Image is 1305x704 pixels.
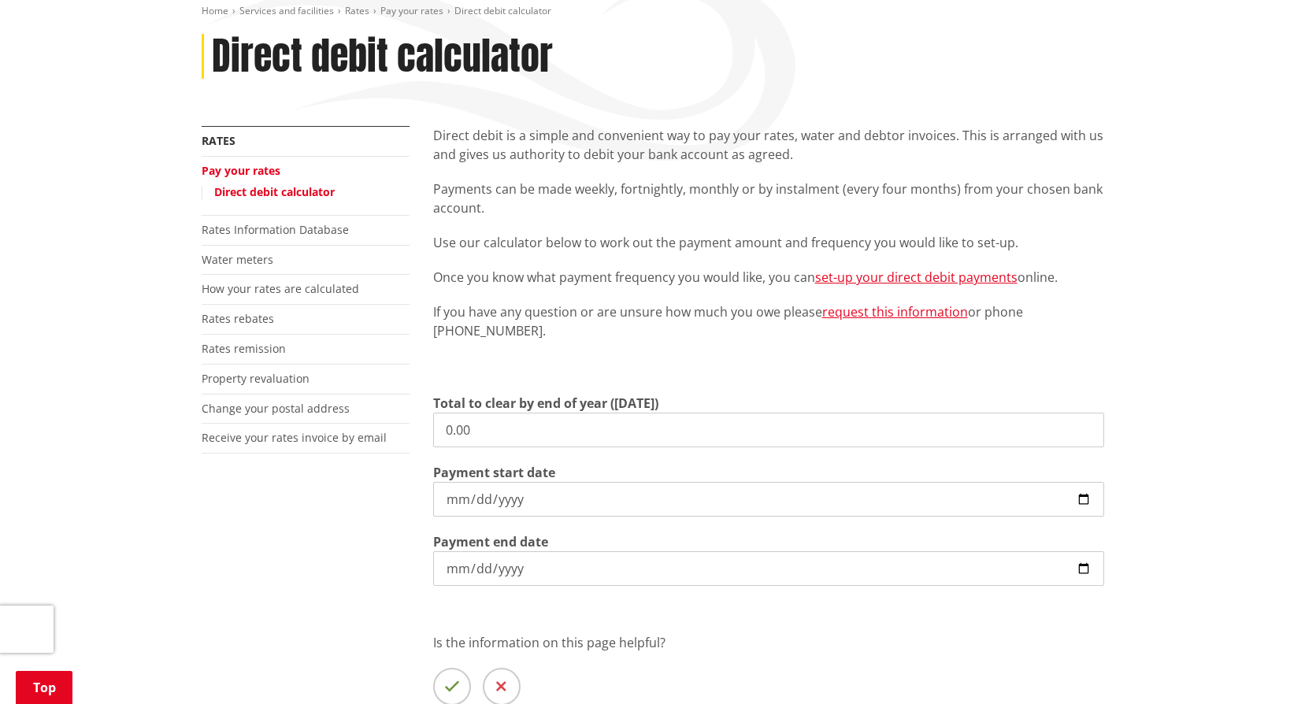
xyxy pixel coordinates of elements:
p: If you have any question or are unsure how much you owe please or phone [PHONE_NUMBER]. [433,302,1104,340]
a: Property revaluation [202,371,310,386]
a: Water meters [202,252,273,267]
a: Top [16,671,72,704]
p: Once you know what payment frequency you would like, you can online. [433,268,1104,287]
a: Rates rebates [202,311,274,326]
a: How your rates are calculated [202,281,359,296]
span: Direct debit calculator [454,4,551,17]
a: Change your postal address [202,401,350,416]
a: Rates [202,133,235,148]
a: Receive your rates invoice by email [202,430,387,445]
label: Payment start date [433,463,555,482]
p: Use our calculator below to work out the payment amount and frequency you would like to set-up. [433,233,1104,252]
p: Payments can be made weekly, fortnightly, monthly or by instalment (every four months) from your ... [433,180,1104,217]
p: Direct debit is a simple and convenient way to pay your rates, water and debtor invoices. This is... [433,126,1104,164]
a: Services and facilities [239,4,334,17]
a: request this information [822,303,968,321]
label: Payment end date [433,532,548,551]
a: Rates [345,4,369,17]
a: Rates remission [202,341,286,356]
label: Total to clear by end of year ([DATE]) [433,394,658,413]
a: Rates Information Database [202,222,349,237]
iframe: Messenger Launcher [1233,638,1289,695]
h1: Direct debit calculator [212,34,553,80]
p: Is the information on this page helpful? [433,633,1104,652]
a: Pay your rates [202,163,280,178]
nav: breadcrumb [202,5,1104,18]
a: Home [202,4,228,17]
a: set-up your direct debit payments [815,269,1018,286]
a: Pay your rates [380,4,443,17]
a: Direct debit calculator [214,184,335,199]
